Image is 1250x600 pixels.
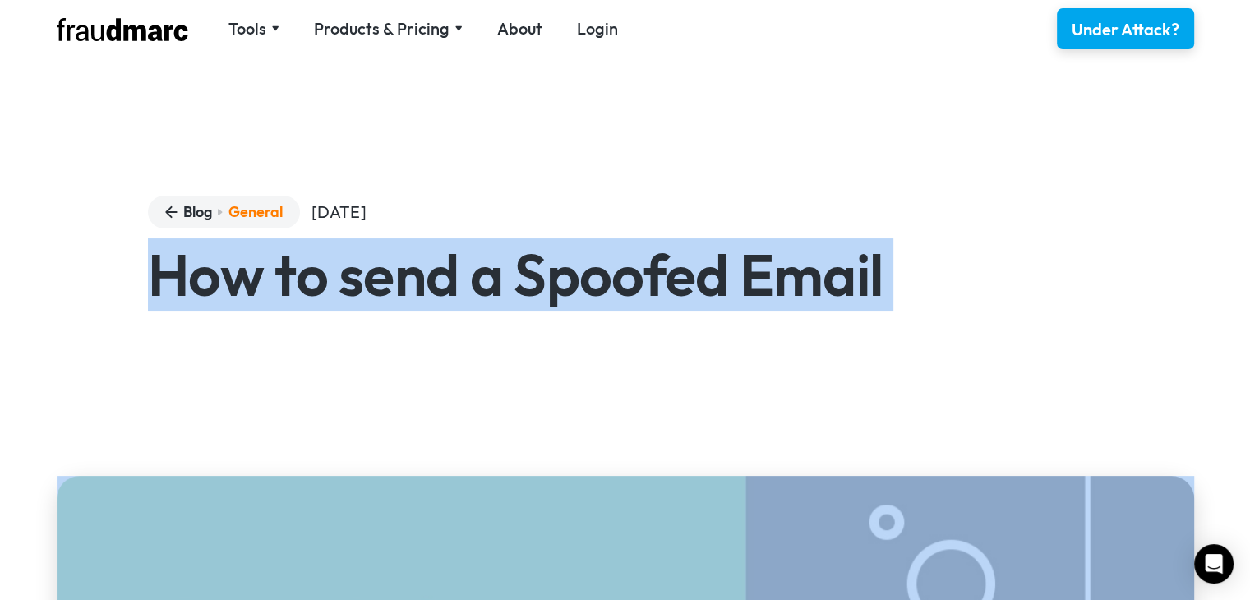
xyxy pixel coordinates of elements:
a: Login [577,17,618,40]
div: Tools [228,17,279,40]
div: [DATE] [311,201,367,224]
div: Under Attack? [1072,18,1179,41]
a: General [228,201,283,223]
a: Under Attack? [1057,8,1194,49]
div: Products & Pricing [314,17,463,40]
div: Products & Pricing [314,17,450,40]
div: Open Intercom Messenger [1194,544,1234,584]
a: Blog [165,201,212,223]
div: Blog [183,201,212,223]
a: About [497,17,542,40]
div: Tools [228,17,266,40]
h1: How to send a Spoofed Email [148,246,1102,303]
